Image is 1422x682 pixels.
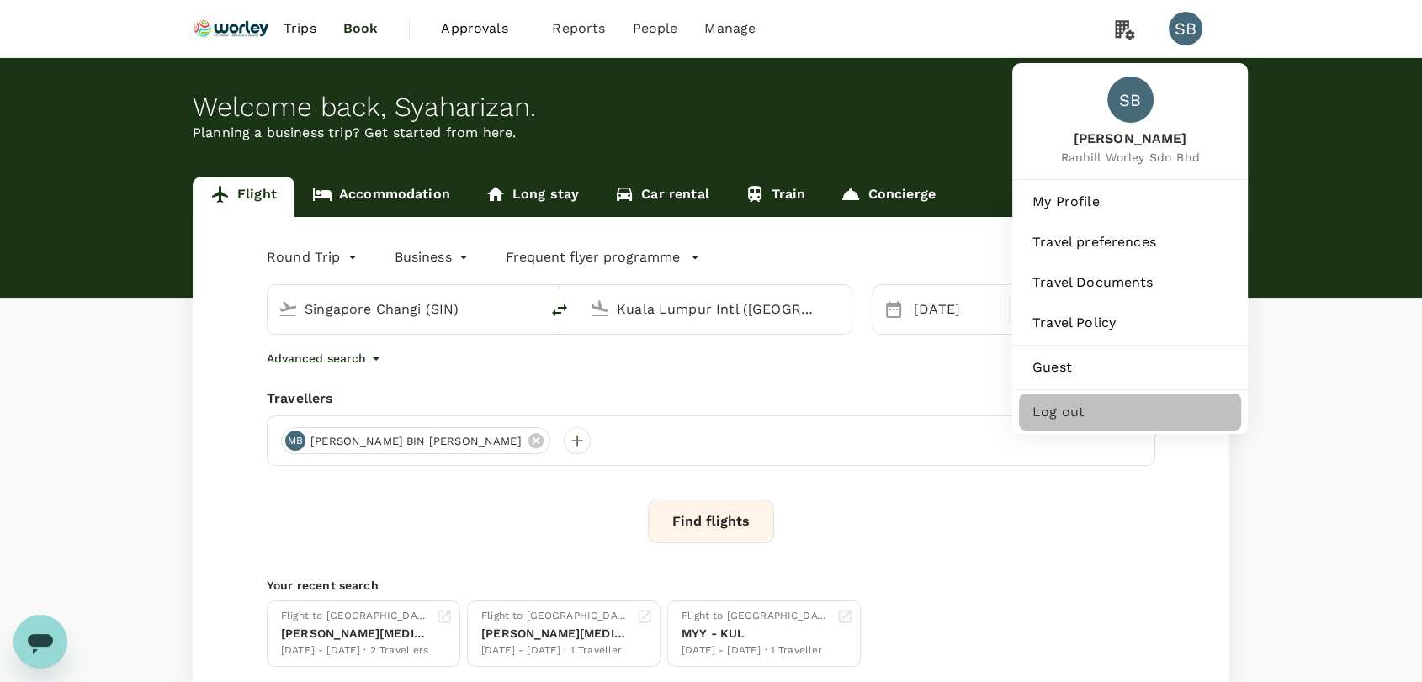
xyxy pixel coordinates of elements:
[1019,394,1241,431] div: Log out
[300,433,532,450] span: [PERSON_NAME] BIN [PERSON_NAME]
[285,431,305,451] div: MB
[506,247,700,267] button: Frequent flyer programme
[1019,224,1241,261] a: Travel preferences
[395,244,472,271] div: Business
[468,177,597,217] a: Long stay
[441,19,525,39] span: Approvals
[305,296,504,322] input: Depart from
[193,10,270,47] img: Ranhill Worley Sdn Bhd
[267,348,386,368] button: Advanced search
[281,608,429,625] div: Flight to [GEOGRAPHIC_DATA]
[1060,130,1199,149] span: [PERSON_NAME]
[193,123,1229,143] p: Planning a business trip? Get started from here.
[1107,77,1154,123] div: SB
[682,625,830,642] div: MYY - KUL
[1019,304,1241,341] a: Travel Policy
[617,296,816,322] input: Going to
[267,389,1155,409] div: Travellers
[267,244,361,271] div: Round Trip
[648,500,774,543] button: Find flights
[267,577,1155,594] p: Your recent search
[506,247,680,267] p: Frequent flyer programme
[13,615,67,669] iframe: Button to launch messaging window
[727,177,824,217] a: Train
[1032,402,1228,422] span: Log out
[682,642,830,659] div: [DATE] - [DATE] · 1 Traveller
[267,350,366,367] p: Advanced search
[1169,12,1202,45] div: SB
[682,608,830,625] div: Flight to [GEOGRAPHIC_DATA]
[539,290,580,330] button: delete
[823,177,952,217] a: Concierge
[704,19,756,39] span: Manage
[294,177,468,217] a: Accommodation
[1019,349,1241,386] a: Guest
[1032,272,1228,293] span: Travel Documents
[284,19,316,39] span: Trips
[1032,357,1228,378] span: Guest
[528,307,531,310] button: Open
[481,625,629,642] div: [PERSON_NAME][MEDICAL_DATA]
[481,608,629,625] div: Flight to [GEOGRAPHIC_DATA]
[193,92,1229,123] div: Welcome back , Syaharizan .
[552,19,605,39] span: Reports
[281,625,429,642] div: [PERSON_NAME][MEDICAL_DATA]
[1032,313,1228,333] span: Travel Policy
[281,427,550,454] div: MB[PERSON_NAME] BIN [PERSON_NAME]
[1032,232,1228,252] span: Travel preferences
[597,177,727,217] a: Car rental
[281,642,429,659] div: [DATE] - [DATE] · 2 Travellers
[343,19,379,39] span: Book
[481,642,629,659] div: [DATE] - [DATE] · 1 Traveller
[1019,183,1241,220] a: My Profile
[840,307,843,310] button: Open
[1060,149,1199,166] span: Ranhill Worley Sdn Bhd
[1019,264,1241,301] a: Travel Documents
[632,19,677,39] span: People
[193,177,294,217] a: Flight
[1032,192,1228,212] span: My Profile
[907,293,1005,326] div: [DATE]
